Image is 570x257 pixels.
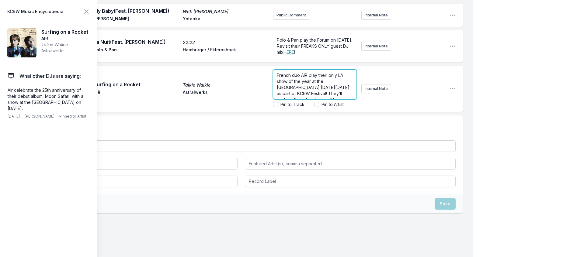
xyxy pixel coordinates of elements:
span: Hamburger / Ekleroshock [183,47,268,54]
span: Astralwerks [41,48,88,54]
button: Save [435,198,456,210]
span: 22:22 [183,39,268,46]
button: Internal Note [361,84,391,93]
input: Artist [27,158,238,170]
input: Featured Artist(s), comma separated [245,158,456,170]
button: Internal Note [361,42,391,51]
button: Open playlist item options [450,12,456,18]
span: Yotanka [183,16,268,23]
span: La Nuit (Feat. [PERSON_NAME]) [94,38,179,46]
span: Talkie Walkie [183,82,268,88]
span: Surfing on a Rocket [41,28,88,36]
span: French duo AIR play their only LA show of the year at the [GEOGRAPHIC_DATA] [DATE][DATE], as part... [277,73,352,132]
span: What other DJs are saying: [19,72,81,80]
span: With [PERSON_NAME] [183,9,268,15]
span: [PERSON_NAME] [94,16,179,23]
span: [DATE] [8,114,20,119]
span: My Baby (Feat. [PERSON_NAME]) [94,7,179,15]
a: HERE [283,50,294,55]
span: Pinned to Artist [59,114,86,119]
button: Internal Note [361,11,391,20]
span: [PERSON_NAME] [25,114,54,119]
label: Pin to Track [280,101,304,108]
span: AIR [41,36,88,42]
input: Track Title [27,140,456,152]
button: Public Comment [273,11,309,20]
input: Record Label [245,176,456,187]
span: AIR [94,89,179,97]
span: KCRW Music Encyclopedia [7,7,64,16]
span: Surfing on a Rocket [94,81,179,88]
p: Air celebrate the 25th anniversary of their debut album, Moon Safari, with a show at the [GEOGRAP... [8,87,87,111]
img: Talkie Walkie [7,28,36,57]
span: Talkie Walkie [41,42,88,48]
label: Pin to Artist [321,101,344,108]
button: Open playlist item options [450,43,456,49]
span: Polo & Pan play the Forum on [DATE]. Revisit their FREAKS ONLY guest DJ mix [277,37,353,55]
span: Polo & Pan [94,47,179,54]
input: Album Title [27,176,238,187]
span: Astralwerks [183,89,268,97]
button: Open playlist item options [450,86,456,92]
